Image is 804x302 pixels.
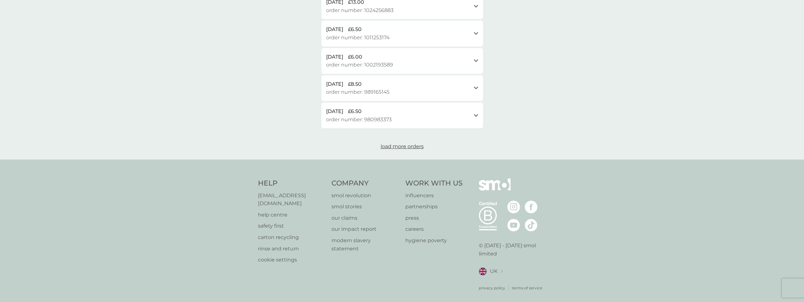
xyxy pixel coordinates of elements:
span: UK [490,267,498,275]
span: £6.00 [348,53,362,61]
span: [DATE] [326,53,343,61]
h4: Company [331,179,399,188]
span: order number: 1024256883 [326,6,394,15]
a: terms of service [512,285,542,291]
button: load more orders [355,142,450,151]
img: visit the smol Facebook page [525,201,537,213]
a: press [405,214,463,222]
a: cookie settings [258,256,325,264]
img: UK flag [479,267,487,275]
img: select a new location [501,270,503,273]
a: our impact report [331,225,399,233]
span: £6.50 [348,107,362,116]
a: help centre [258,211,325,219]
span: order number: 989165145 [326,88,389,96]
a: partnerships [405,203,463,211]
span: £6.50 [348,25,362,34]
a: privacy policy [479,285,505,291]
span: [DATE] [326,80,343,88]
span: [DATE] [326,107,343,116]
img: visit the smol Youtube page [507,219,520,231]
h4: Help [258,179,325,188]
a: hygiene poverty [405,236,463,245]
span: £8.50 [348,80,362,88]
a: modern slavery statement [331,236,399,253]
h4: Work With Us [405,179,463,188]
a: careers [405,225,463,233]
a: smol revolution [331,192,399,200]
span: load more orders [381,143,424,149]
span: [DATE] [326,25,343,34]
a: [EMAIL_ADDRESS][DOMAIN_NAME] [258,192,325,208]
a: our claims [331,214,399,222]
span: order number: 980983373 [326,116,392,124]
img: smol [479,179,511,200]
a: rinse and return [258,245,325,253]
img: visit the smol Instagram page [507,201,520,213]
span: order number: 1011253174 [326,34,389,42]
span: order number: 1002193589 [326,61,393,69]
a: smol stories [331,203,399,211]
a: safety first [258,222,325,230]
img: visit the smol Tiktok page [525,219,537,231]
p: © [DATE] - [DATE] smol limited [479,242,546,258]
a: influencers [405,192,463,200]
a: carton recycling [258,233,325,242]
